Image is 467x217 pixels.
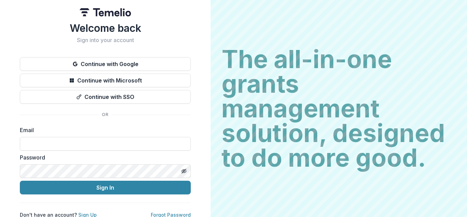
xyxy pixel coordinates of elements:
[20,90,191,104] button: Continue with SSO
[20,57,191,71] button: Continue with Google
[20,74,191,87] button: Continue with Microsoft
[20,22,191,34] h1: Welcome back
[20,153,187,162] label: Password
[20,126,187,134] label: Email
[20,181,191,194] button: Sign In
[80,8,131,16] img: Temelio
[20,37,191,43] h2: Sign into your account
[178,166,189,177] button: Toggle password visibility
